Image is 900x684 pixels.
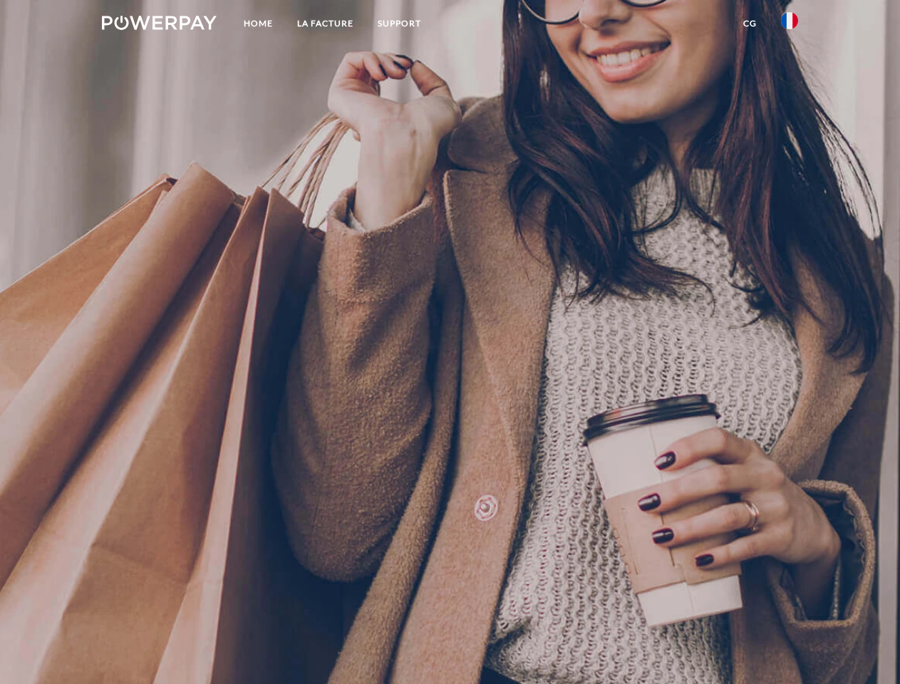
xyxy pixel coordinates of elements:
[102,16,217,30] img: logo-powerpay-white.svg
[731,11,769,36] a: CG
[285,11,366,36] a: LA FACTURE
[232,11,285,36] a: Home
[366,11,433,36] a: Support
[781,12,798,29] img: fr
